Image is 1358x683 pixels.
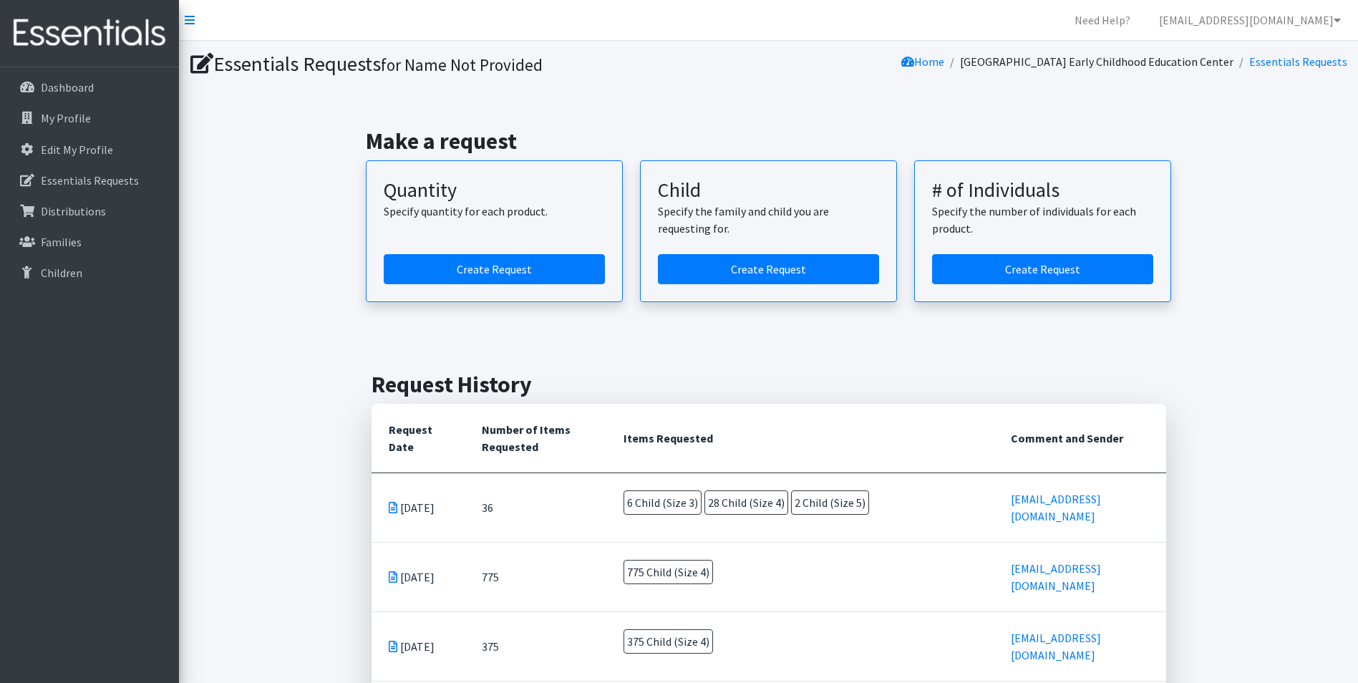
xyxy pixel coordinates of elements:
p: Specify the number of individuals for each product. [932,203,1153,237]
p: My Profile [41,111,91,125]
a: Families [6,228,173,256]
p: Children [41,266,82,280]
a: [EMAIL_ADDRESS][DOMAIN_NAME] [1011,492,1101,523]
a: Essentials Requests [1249,54,1347,69]
a: [EMAIL_ADDRESS][DOMAIN_NAME] [1011,561,1101,593]
h2: Make a request [366,127,1171,155]
a: [EMAIL_ADDRESS][DOMAIN_NAME] [1011,631,1101,662]
a: [GEOGRAPHIC_DATA] Early Childhood Education Center [960,54,1233,69]
td: 775 [465,542,606,611]
p: Specify quantity for each product. [384,203,605,220]
a: Dashboard [6,73,173,102]
img: HumanEssentials [6,9,173,57]
a: Edit My Profile [6,135,173,164]
a: Distributions [6,197,173,226]
a: Home [901,54,944,69]
th: Items Requested [606,404,994,473]
p: Distributions [41,204,106,218]
p: Families [41,235,82,249]
a: [EMAIL_ADDRESS][DOMAIN_NAME] [1148,6,1352,34]
p: Edit My Profile [41,142,113,157]
p: Specify the family and child you are requesting for. [658,203,879,237]
th: Number of Items Requested [465,404,606,473]
td: [DATE] [372,473,465,542]
h3: # of Individuals [932,178,1153,203]
td: [DATE] [372,611,465,681]
a: Create a request by quantity [384,254,605,284]
a: My Profile [6,104,173,132]
h3: Child [658,178,879,203]
p: Dashboard [41,80,94,95]
span: 775 Child (Size 4) [624,560,713,584]
h3: Quantity [384,178,605,203]
th: Request Date [372,404,465,473]
p: Essentials Requests [41,173,139,188]
span: 28 Child (Size 4) [704,490,788,515]
span: 375 Child (Size 4) [624,629,713,654]
a: Children [6,258,173,287]
td: 375 [465,611,606,681]
a: Create a request for a child or family [658,254,879,284]
span: 2 Child (Size 5) [791,490,869,515]
td: [DATE] [372,542,465,611]
a: Essentials Requests [6,166,173,195]
small: for Name Not Provided [381,54,543,75]
h2: Request History [372,371,1166,398]
h1: Essentials Requests [190,52,764,77]
span: 6 Child (Size 3) [624,490,702,515]
th: Comment and Sender [994,404,1165,473]
a: Create a request by number of individuals [932,254,1153,284]
a: Need Help? [1063,6,1142,34]
td: 36 [465,473,606,542]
